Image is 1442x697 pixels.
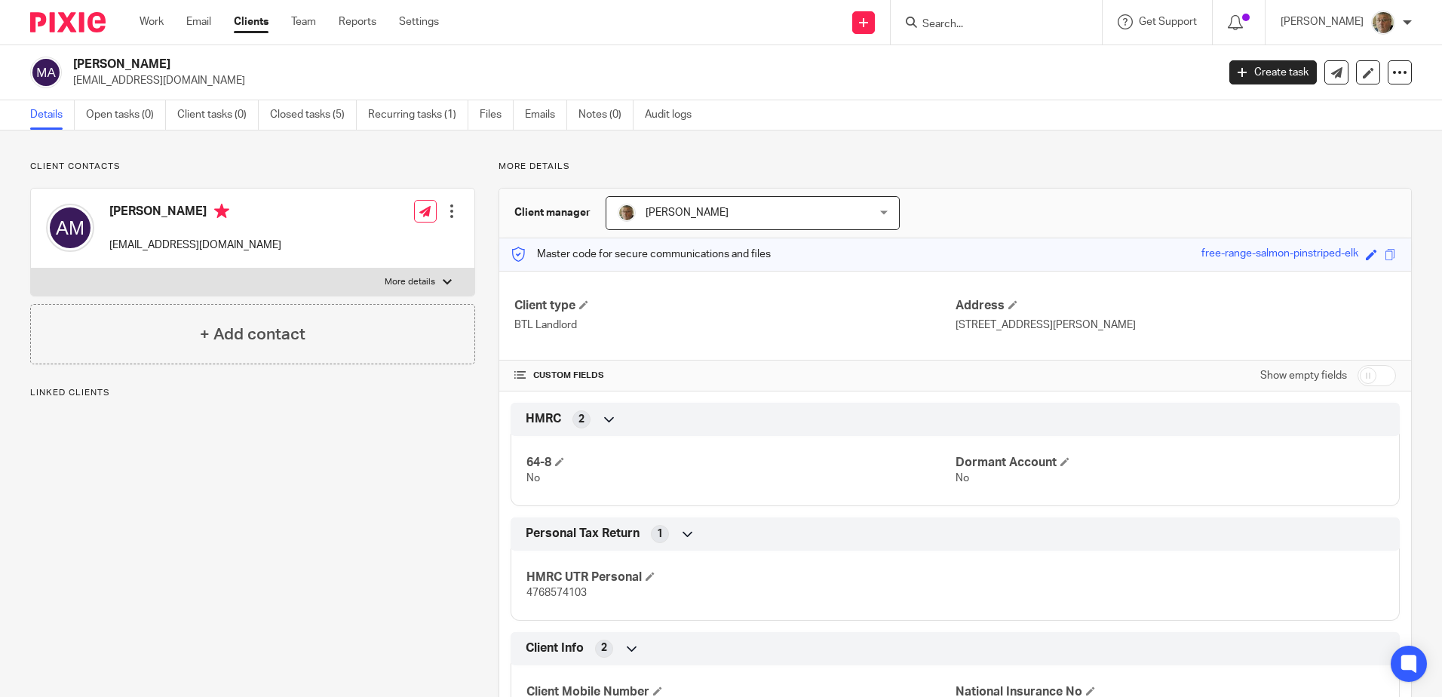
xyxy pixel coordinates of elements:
a: Recurring tasks (1) [368,100,468,130]
span: No [526,473,540,484]
span: [PERSON_NAME] [646,207,729,218]
a: Settings [399,14,439,29]
span: Personal Tax Return [526,526,640,542]
h2: [PERSON_NAME] [73,57,980,72]
a: Notes (0) [578,100,634,130]
img: profile%20pic%204.JPG [1371,11,1395,35]
span: No [956,473,969,484]
h4: [PERSON_NAME] [109,204,281,223]
p: Master code for secure communications and files [511,247,771,262]
span: 2 [601,640,607,656]
div: free-range-salmon-pinstriped-elk [1201,246,1358,263]
p: [STREET_ADDRESS][PERSON_NAME] [956,318,1396,333]
span: 4768574103 [526,588,587,598]
p: [EMAIL_ADDRESS][DOMAIN_NAME] [109,238,281,253]
h4: 64-8 [526,455,955,471]
input: Search [921,18,1057,32]
h4: Address [956,298,1396,314]
a: Client tasks (0) [177,100,259,130]
p: More details [499,161,1412,173]
p: Client contacts [30,161,475,173]
p: [EMAIL_ADDRESS][DOMAIN_NAME] [73,73,1207,88]
i: Primary [214,204,229,219]
p: Linked clients [30,387,475,399]
h4: CUSTOM FIELDS [514,370,955,382]
img: svg%3E [46,204,94,252]
p: BTL Landlord [514,318,955,333]
img: Pixie [30,12,106,32]
a: Team [291,14,316,29]
a: Closed tasks (5) [270,100,357,130]
a: Audit logs [645,100,703,130]
h4: Client type [514,298,955,314]
a: Clients [234,14,268,29]
img: profile%20pic%204.JPG [618,204,636,222]
h4: + Add contact [200,323,305,346]
p: [PERSON_NAME] [1281,14,1364,29]
h3: Client manager [514,205,591,220]
span: 1 [657,527,663,542]
span: 2 [578,412,584,427]
img: svg%3E [30,57,62,88]
h4: Dormant Account [956,455,1384,471]
a: Email [186,14,211,29]
p: More details [385,276,435,288]
label: Show empty fields [1260,368,1347,383]
a: Work [140,14,164,29]
a: Create task [1229,60,1317,84]
a: Details [30,100,75,130]
span: Get Support [1139,17,1197,27]
span: Client Info [526,640,584,656]
h4: HMRC UTR Personal [526,570,955,585]
a: Emails [525,100,567,130]
span: HMRC [526,411,561,427]
a: Open tasks (0) [86,100,166,130]
a: Files [480,100,514,130]
a: Reports [339,14,376,29]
